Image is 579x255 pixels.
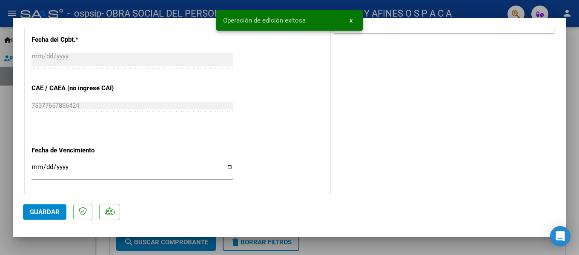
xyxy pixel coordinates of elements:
span: x [350,17,353,24]
span: Guardar [30,208,60,216]
p: Fecha de Vencimiento [32,146,119,155]
button: Guardar [23,204,66,220]
div: Open Intercom Messenger [550,226,570,246]
p: CAE / CAEA (no ingrese CAI) [32,83,119,93]
button: x [343,13,359,28]
p: Fecha del Cpbt. [32,35,119,45]
span: Operación de edición exitosa [223,16,306,25]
